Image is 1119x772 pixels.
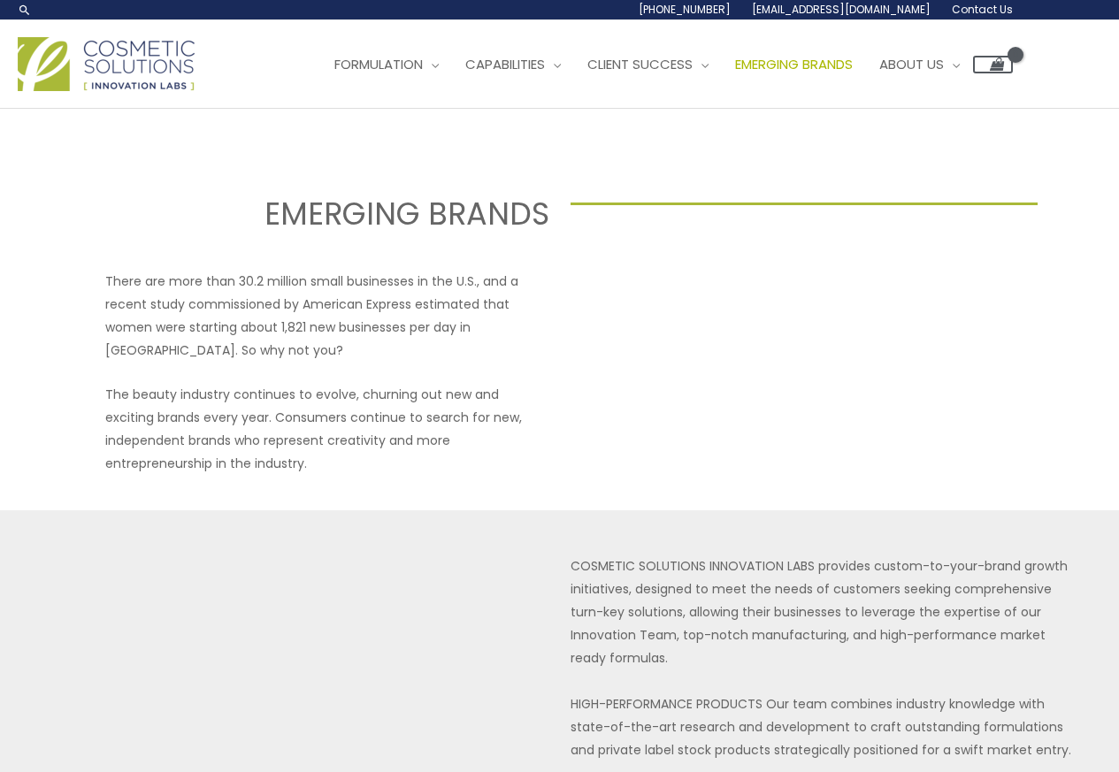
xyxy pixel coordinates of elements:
[752,2,931,17] span: [EMAIL_ADDRESS][DOMAIN_NAME]
[18,37,195,91] img: Cosmetic Solutions Logo
[334,55,423,73] span: Formulation
[952,2,1013,17] span: Contact Us
[722,38,866,91] a: Emerging Brands
[81,194,549,234] h2: EMERGING BRANDS
[321,38,452,91] a: Formulation
[879,55,944,73] span: About Us
[105,383,549,475] p: The beauty industry continues to evolve, churning out new and exciting brands every year. Consume...
[452,38,574,91] a: Capabilities
[973,56,1013,73] a: View Shopping Cart, empty
[18,3,32,17] a: Search icon link
[308,38,1013,91] nav: Site Navigation
[105,270,549,362] p: There are more than 30.2 million small businesses in the U.S., and a recent study commissioned by...
[465,55,545,73] span: Capabilities
[735,55,853,73] span: Emerging Brands
[639,2,731,17] span: [PHONE_NUMBER]
[574,38,722,91] a: Client Success
[866,38,973,91] a: About Us
[587,55,693,73] span: Client Success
